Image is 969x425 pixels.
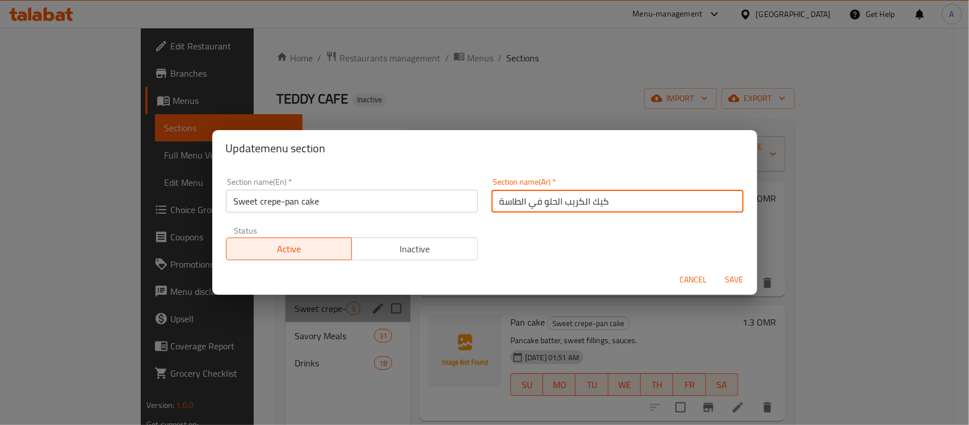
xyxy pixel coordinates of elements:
[356,241,473,257] span: Inactive
[721,273,748,287] span: Save
[231,241,348,257] span: Active
[226,139,744,157] h2: Update menu section
[680,273,707,287] span: Cancel
[492,190,744,213] input: Please enter section name(ar)
[226,190,478,213] input: Please enter section name(en)
[351,238,478,260] button: Inactive
[676,269,712,290] button: Cancel
[226,238,353,260] button: Active
[716,269,753,290] button: Save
